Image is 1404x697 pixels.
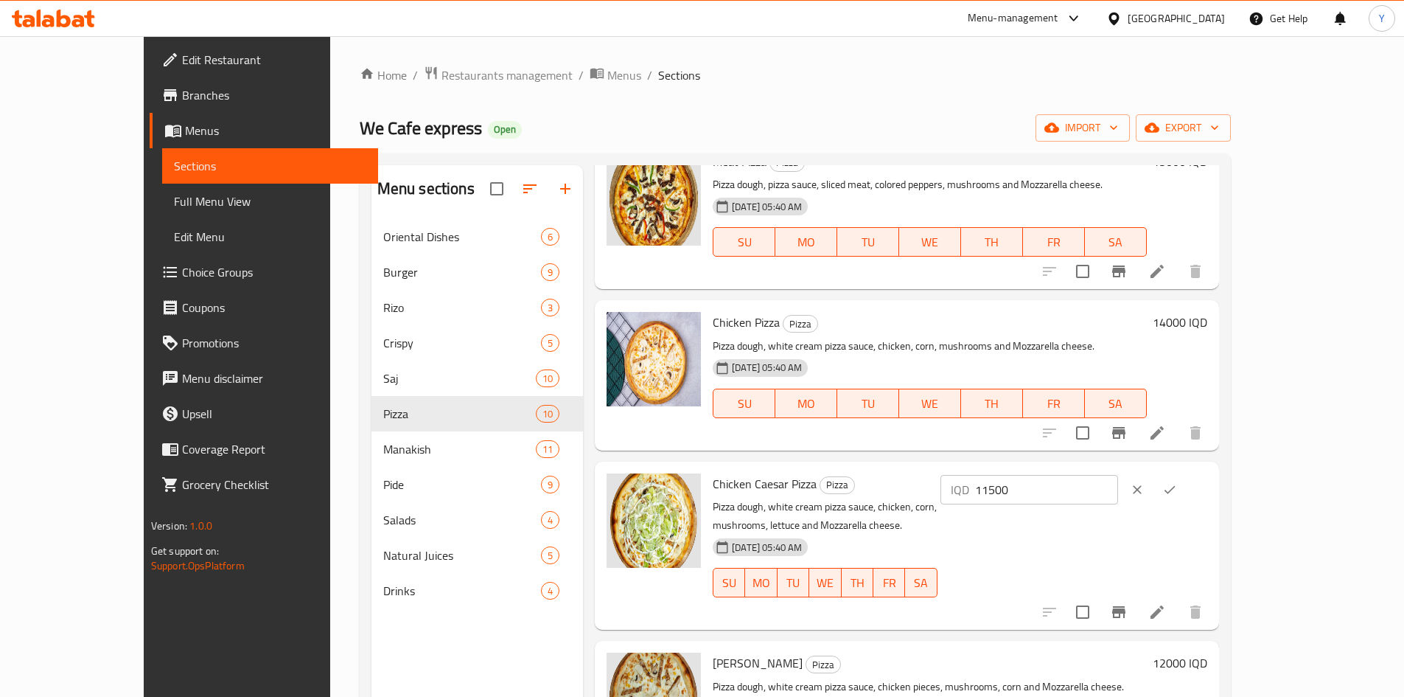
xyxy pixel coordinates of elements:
span: Chicken Caesar Pizza [713,473,817,495]
span: Choice Groups [182,263,366,281]
span: SA [1091,232,1141,253]
div: items [541,228,559,246]
span: 11 [537,443,559,457]
div: items [541,334,559,352]
nav: Menu sections [371,213,583,614]
button: TH [961,389,1023,418]
div: Saj [383,370,536,387]
button: WE [899,389,961,418]
div: Pizza [383,405,536,423]
a: Menus [150,113,378,148]
span: Select to update [1067,417,1098,448]
button: clear [1121,474,1153,506]
button: delete [1178,594,1213,630]
span: Restaurants management [441,66,573,84]
div: Pide9 [371,467,583,502]
span: TU [783,572,803,594]
p: Pizza dough, pizza sauce, sliced meat, colored peppers, mushrooms and Mozzarella cheese. [713,176,1146,194]
span: 4 [542,584,559,598]
button: import [1035,114,1130,142]
a: Menus [590,66,641,85]
a: Coverage Report [150,431,378,467]
button: WE [899,227,961,257]
a: Support.OpsPlatform [151,556,245,575]
div: Natural Juices5 [371,538,583,573]
button: SU [713,389,775,418]
span: FR [1029,232,1079,253]
span: Upsell [182,405,366,423]
span: Coupons [182,299,366,316]
button: SA [1085,389,1147,418]
span: Menus [607,66,641,84]
span: Menu disclaimer [182,370,366,387]
button: TH [842,568,873,597]
button: FR [1023,227,1085,257]
h2: Menu sections [377,178,475,200]
div: items [541,511,559,529]
button: delete [1178,415,1213,451]
div: Burger9 [371,254,583,290]
a: Sections [162,148,378,184]
img: Chicken Pizza [607,312,701,406]
span: 9 [542,266,559,280]
a: Grocery Checklist [150,467,378,502]
div: items [541,476,559,493]
span: Pizza [783,316,817,333]
div: Open [488,121,522,139]
a: Edit Menu [162,219,378,254]
span: Get support on: [151,541,219,561]
span: TH [967,393,1017,415]
button: delete [1178,254,1213,289]
span: MO [781,232,831,253]
div: items [536,405,559,423]
div: Drinks [383,582,541,600]
a: Full Menu View [162,184,378,219]
span: Pizza [820,476,854,493]
span: FR [1029,393,1079,415]
span: TU [843,232,893,253]
span: Rizo [383,299,541,316]
span: 5 [542,549,559,563]
span: MO [751,572,771,594]
button: SU [713,568,745,597]
div: Manakish [383,440,536,458]
div: Pizza [820,476,855,494]
button: SU [713,227,775,257]
div: Saj10 [371,361,583,396]
span: Sections [174,157,366,175]
span: Open [488,123,522,136]
span: Crispy [383,334,541,352]
span: [DATE] 05:40 AM [726,361,808,375]
span: Full Menu View [174,193,366,210]
div: Manakish11 [371,431,583,467]
a: Edit menu item [1148,603,1166,621]
span: 5 [542,336,559,350]
a: Edit Restaurant [150,42,378,77]
a: Edit menu item [1148,263,1166,280]
button: MO [775,227,837,257]
button: FR [1023,389,1085,418]
li: / [413,66,418,84]
button: TU [837,389,899,418]
div: Salads4 [371,502,583,538]
input: Please enter price [975,475,1118,504]
p: Pizza dough, white cream pizza sauce, chicken pieces, mushrooms, corn and Mozzarella cheese. [713,678,1146,696]
span: Natural Juices [383,547,541,564]
span: TH [848,572,867,594]
div: Crispy5 [371,325,583,361]
a: Menu disclaimer [150,361,378,396]
span: Oriental Dishes [383,228,541,246]
img: Chicken Caesar Pizza [607,474,701,568]
span: Select to update [1067,597,1098,628]
h6: 14000 IQD [1153,312,1207,333]
a: Branches [150,77,378,113]
p: Pizza dough, white cream pizza sauce, chicken, corn, mushrooms, lettuce and Mozzarella cheese. [713,498,937,535]
button: MO [745,568,777,597]
div: Menu-management [968,10,1058,27]
a: Upsell [150,396,378,431]
span: Menus [185,122,366,139]
span: 9 [542,478,559,492]
div: items [536,370,559,387]
span: Pide [383,476,541,493]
